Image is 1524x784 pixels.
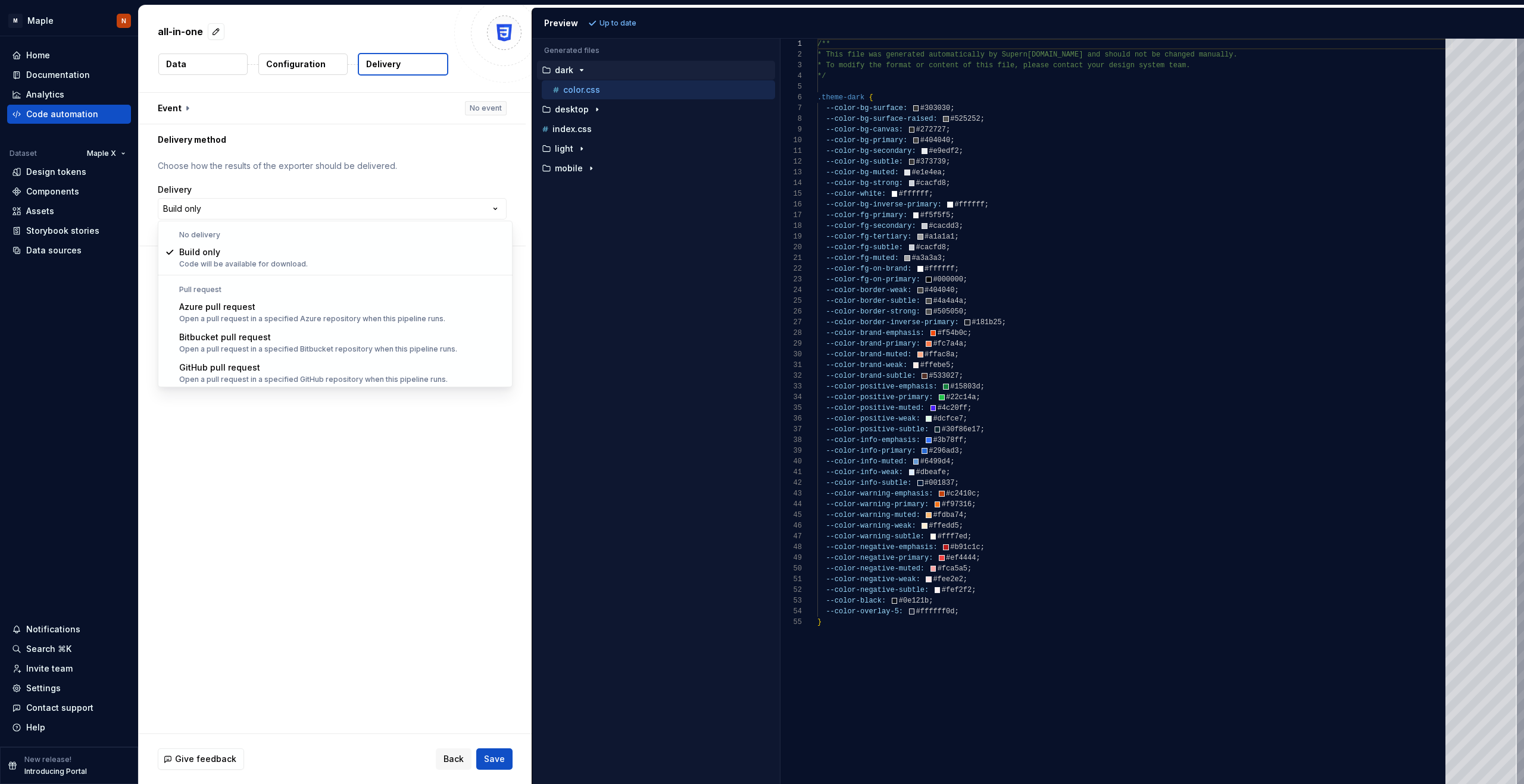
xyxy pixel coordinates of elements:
div: Code will be available for download. [179,259,308,269]
div: Open a pull request in a specified GitHub repository when this pipeline runs. [179,375,448,384]
div: Pull request [160,285,510,294]
span: GitHub pull request [179,362,260,372]
span: Bitbucket pull request [179,332,271,342]
span: Azure pull request [179,302,255,312]
span: Build only [179,247,220,257]
div: No delivery [160,230,510,240]
div: Open a pull request in a specified Azure repository when this pipeline runs. [179,314,445,324]
div: Open a pull request in a specified Bitbucket repository when this pipeline runs. [179,344,457,354]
